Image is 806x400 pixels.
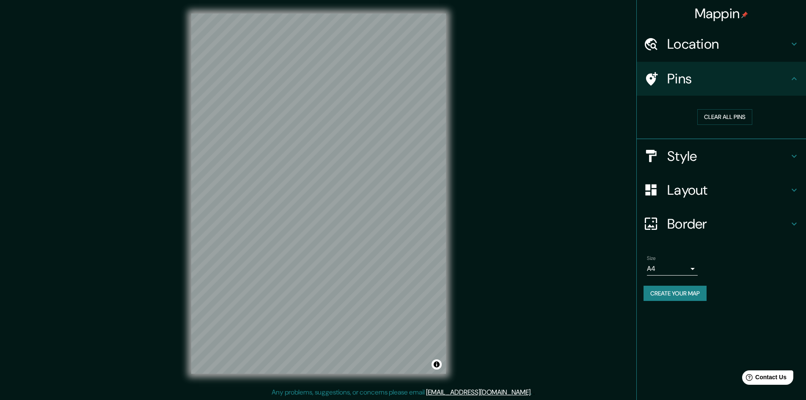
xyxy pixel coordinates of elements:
div: . [532,387,533,397]
h4: Location [667,36,789,52]
button: Clear all pins [697,109,752,125]
h4: Pins [667,70,789,87]
h4: Layout [667,182,789,199]
button: Create your map [644,286,707,301]
div: Style [637,139,806,173]
canvas: Map [191,14,446,374]
h4: Style [667,148,789,165]
button: Toggle attribution [432,359,442,370]
a: [EMAIL_ADDRESS][DOMAIN_NAME] [426,388,531,397]
img: pin-icon.png [741,11,748,18]
div: Layout [637,173,806,207]
div: Pins [637,62,806,96]
iframe: Help widget launcher [731,367,797,391]
div: A4 [647,262,698,276]
label: Size [647,254,656,262]
div: . [533,387,535,397]
div: Location [637,27,806,61]
h4: Border [667,215,789,232]
h4: Mappin [695,5,748,22]
div: Border [637,207,806,241]
p: Any problems, suggestions, or concerns please email . [272,387,532,397]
